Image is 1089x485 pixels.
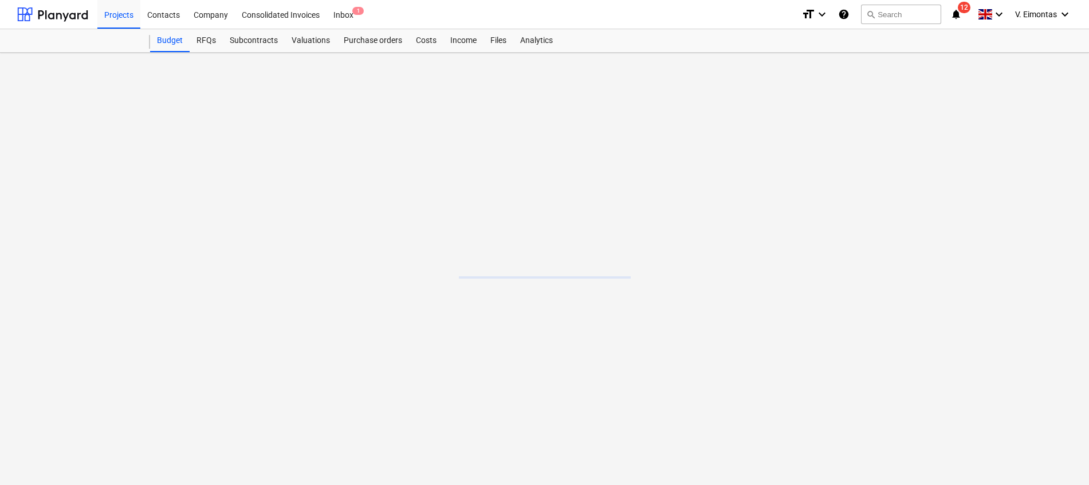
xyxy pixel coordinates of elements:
a: RFQs [190,29,223,52]
a: Purchase orders [337,29,409,52]
span: 1 [352,7,364,15]
a: Costs [409,29,443,52]
a: Subcontracts [223,29,285,52]
a: Analytics [513,29,560,52]
a: Budget [150,29,190,52]
iframe: Chat Widget [1032,430,1089,485]
a: Valuations [285,29,337,52]
a: Files [483,29,513,52]
a: Income [443,29,483,52]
